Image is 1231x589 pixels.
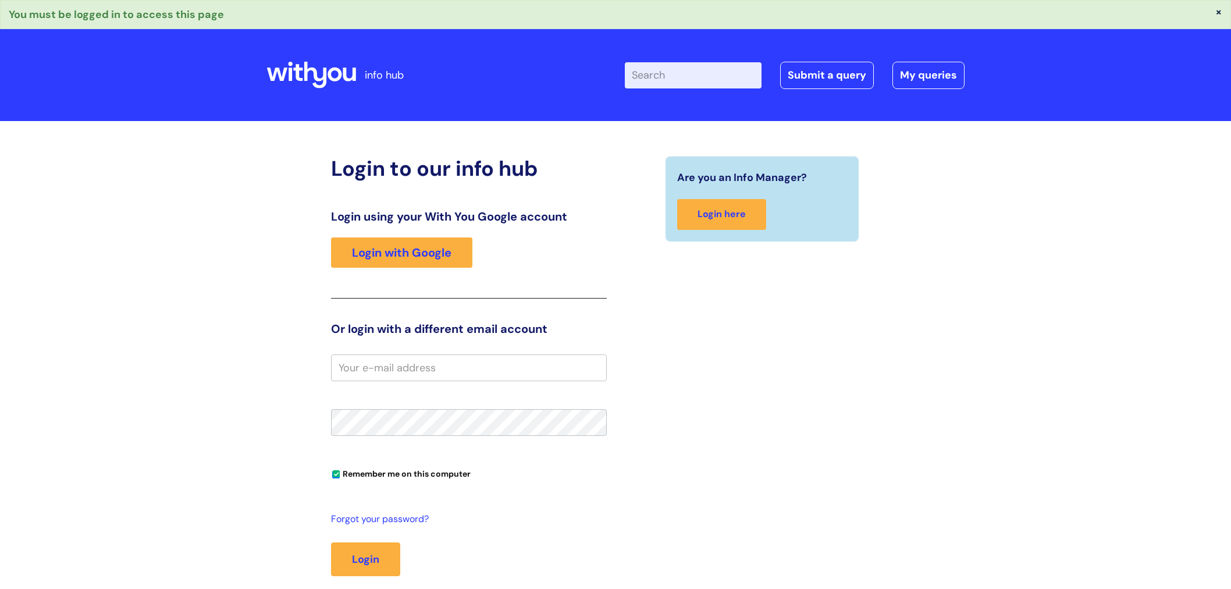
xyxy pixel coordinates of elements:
[332,471,340,478] input: Remember me on this computer
[331,156,607,181] h2: Login to our info hub
[331,210,607,223] h3: Login using your With You Google account
[780,62,874,88] a: Submit a query
[677,168,807,187] span: Are you an Info Manager?
[331,464,607,482] div: You can uncheck this option if you're logging in from a shared device
[365,66,404,84] p: info hub
[331,354,607,381] input: Your e-mail address
[331,542,400,576] button: Login
[1215,6,1222,17] button: ×
[331,511,601,528] a: Forgot your password?
[677,199,766,230] a: Login here
[892,62,965,88] a: My queries
[331,322,607,336] h3: Or login with a different email account
[331,466,471,479] label: Remember me on this computer
[625,62,762,88] input: Search
[331,237,472,268] a: Login with Google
